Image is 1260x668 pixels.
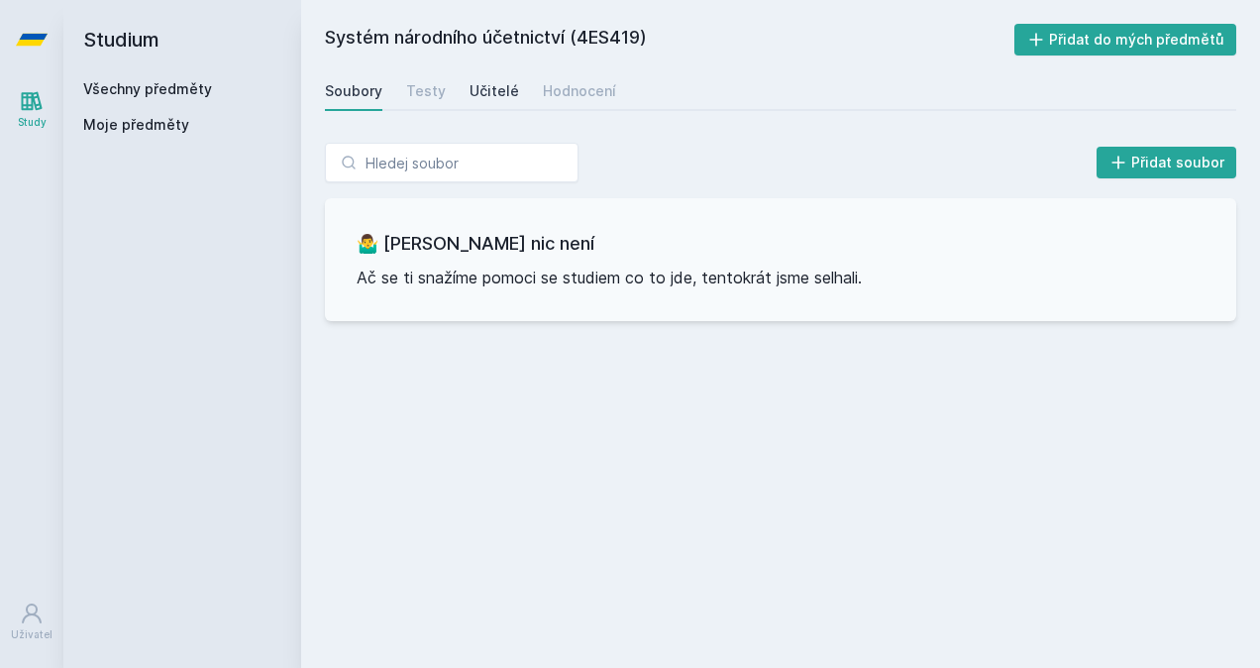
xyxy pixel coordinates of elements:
a: Uživatel [4,592,59,652]
div: Učitelé [470,81,519,101]
a: Study [4,79,59,140]
button: Přidat soubor [1097,147,1237,178]
div: Soubory [325,81,382,101]
input: Hledej soubor [325,143,578,182]
a: Testy [406,71,446,111]
div: Uživatel [11,627,52,642]
div: Hodnocení [543,81,616,101]
a: Všechny předměty [83,80,212,97]
a: Soubory [325,71,382,111]
h3: 🤷‍♂️ [PERSON_NAME] nic není [357,230,1205,258]
div: Testy [406,81,446,101]
span: Moje předměty [83,115,189,135]
a: Hodnocení [543,71,616,111]
a: Učitelé [470,71,519,111]
button: Přidat do mých předmětů [1014,24,1237,56]
div: Study [18,115,47,130]
p: Ač se ti snažíme pomoci se studiem co to jde, tentokrát jsme selhali. [357,266,1205,289]
h2: Systém národního účetnictví (4ES419) [325,24,1014,56]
